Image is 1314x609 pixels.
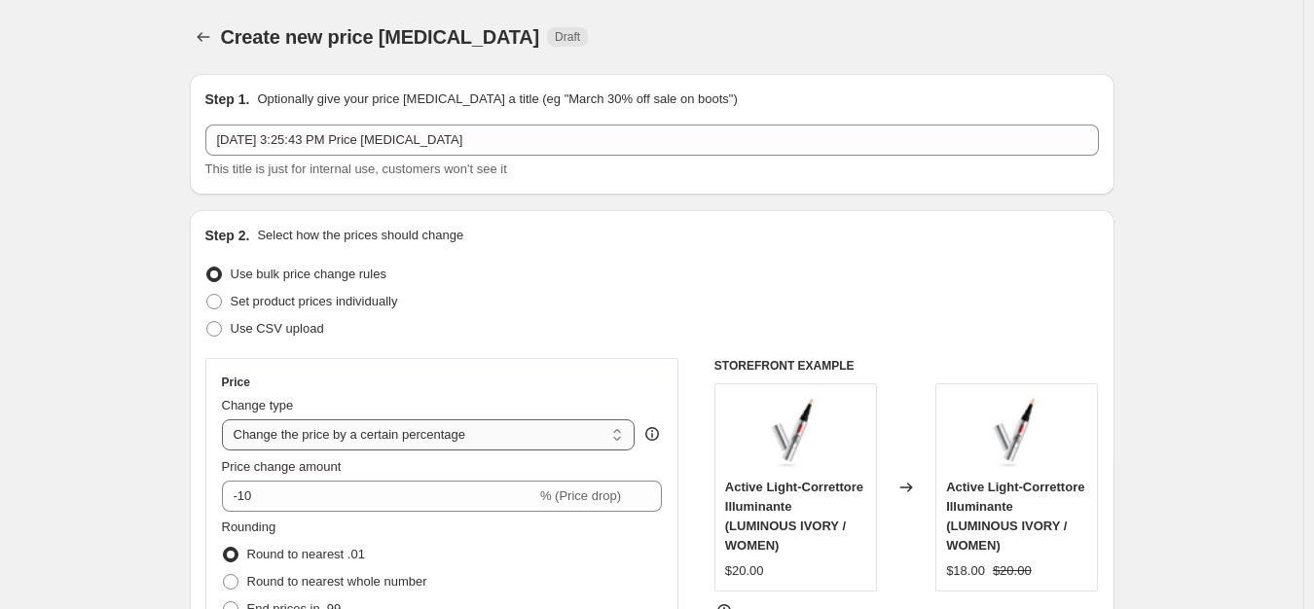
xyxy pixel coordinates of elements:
[725,561,764,581] div: $20.00
[540,488,621,503] span: % (Price drop)
[190,23,217,51] button: Price change jobs
[725,480,863,553] span: Active Light-Correttore Illuminante (LUMINOUS IVORY / WOMEN)
[946,480,1084,553] span: Active Light-Correttore Illuminante (LUMINOUS IVORY / WOMEN)
[247,574,427,589] span: Round to nearest whole number
[714,358,1099,374] h6: STOREFRONT EXAMPLE
[978,394,1056,472] img: beige_9947499f-6d6b-4554-8771-a4cc78755990_80x.png
[222,459,342,474] span: Price change amount
[993,561,1032,581] strike: $20.00
[222,519,276,534] span: Rounding
[205,226,250,245] h2: Step 2.
[257,226,463,245] p: Select how the prices should change
[205,125,1099,156] input: 30% off holiday sale
[205,90,250,109] h2: Step 1.
[231,294,398,308] span: Set product prices individually
[222,481,536,512] input: -15
[946,561,985,581] div: $18.00
[642,424,662,444] div: help
[205,161,507,176] span: This title is just for internal use, customers won't see it
[222,398,294,412] span: Change type
[221,26,540,48] span: Create new price [MEDICAL_DATA]
[555,29,580,45] span: Draft
[222,375,250,390] h3: Price
[257,90,737,109] p: Optionally give your price [MEDICAL_DATA] a title (eg "March 30% off sale on boots")
[247,547,365,561] span: Round to nearest .01
[231,321,324,336] span: Use CSV upload
[231,267,386,281] span: Use bulk price change rules
[756,394,834,472] img: beige_9947499f-6d6b-4554-8771-a4cc78755990_80x.png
